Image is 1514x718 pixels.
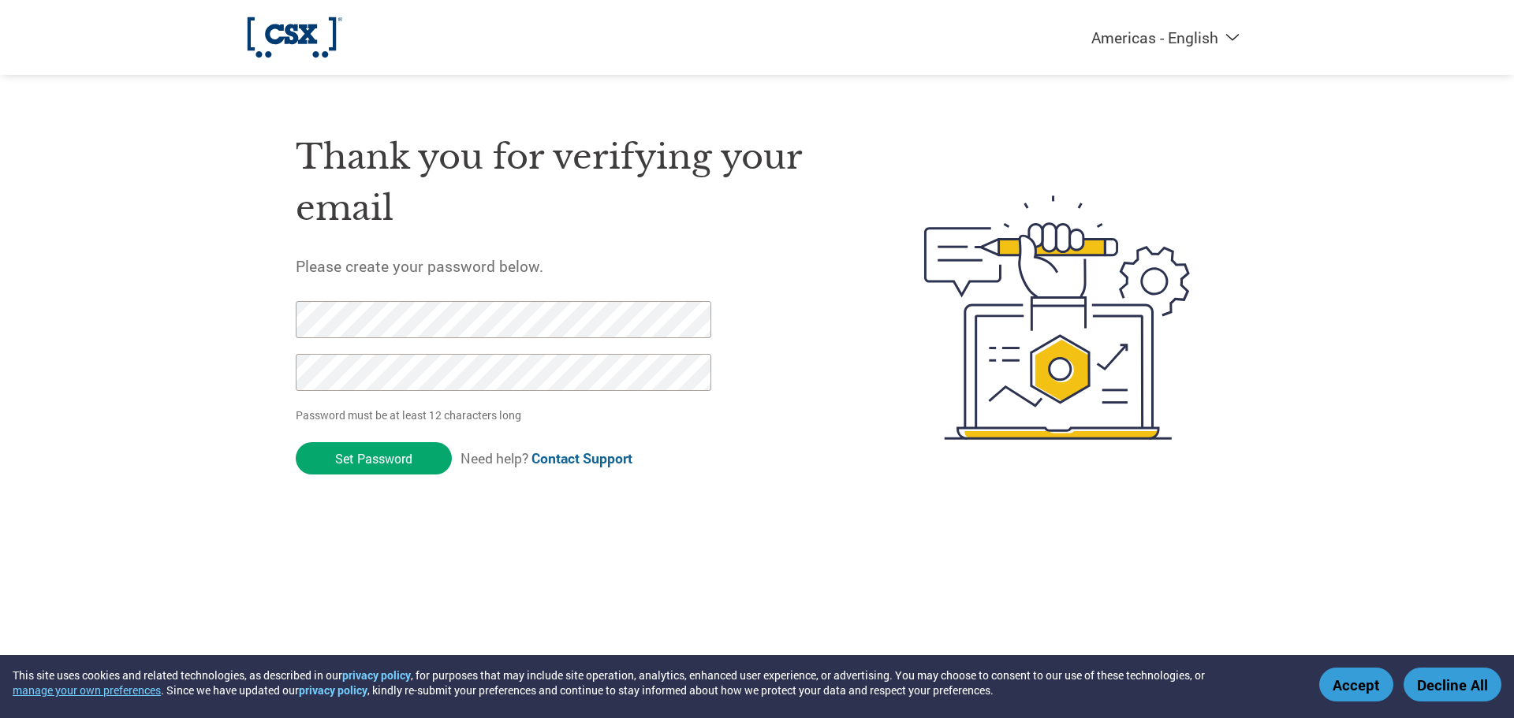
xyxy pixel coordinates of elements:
h5: Please create your password below. [296,256,849,276]
input: Set Password [296,442,452,474]
button: manage your own preferences [13,683,161,698]
p: Password must be at least 12 characters long [296,407,717,423]
a: privacy policy [342,668,411,683]
img: create-password [896,109,1219,526]
button: Decline All [1404,668,1501,701]
span: Need help? [461,449,632,467]
button: Accept [1319,668,1393,701]
a: Contact Support [531,449,632,467]
img: CSX [244,16,345,59]
a: privacy policy [299,683,367,698]
div: This site uses cookies and related technologies, as described in our , for purposes that may incl... [13,668,1296,698]
h1: Thank you for verifying your email [296,132,849,233]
